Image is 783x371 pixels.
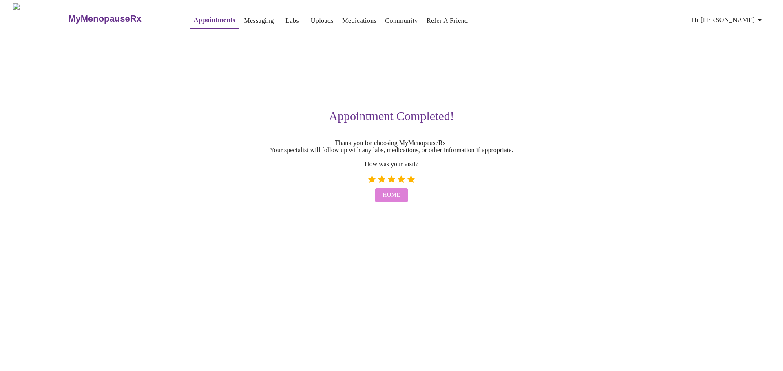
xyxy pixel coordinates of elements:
span: Home [383,190,400,200]
button: Hi [PERSON_NAME] [689,12,768,28]
span: Hi [PERSON_NAME] [692,14,765,26]
p: How was your visit? [140,160,643,168]
button: Home [375,188,409,202]
a: Community [385,15,418,26]
h3: Appointment Completed! [140,109,643,123]
button: Appointments [190,12,239,29]
button: Refer a Friend [423,13,471,29]
a: Medications [342,15,376,26]
button: Medications [339,13,380,29]
button: Uploads [307,13,337,29]
a: Messaging [244,15,274,26]
button: Messaging [241,13,277,29]
a: Home [373,184,411,206]
p: Thank you for choosing MyMenopauseRx! Your specialist will follow up with any labs, medications, ... [140,139,643,154]
a: MyMenopauseRx [67,4,174,33]
button: Labs [279,13,305,29]
a: Uploads [311,15,334,26]
img: MyMenopauseRx Logo [13,3,67,34]
a: Appointments [194,14,235,26]
button: Community [382,13,421,29]
a: Labs [285,15,299,26]
a: Refer a Friend [427,15,468,26]
h3: MyMenopauseRx [68,13,142,24]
